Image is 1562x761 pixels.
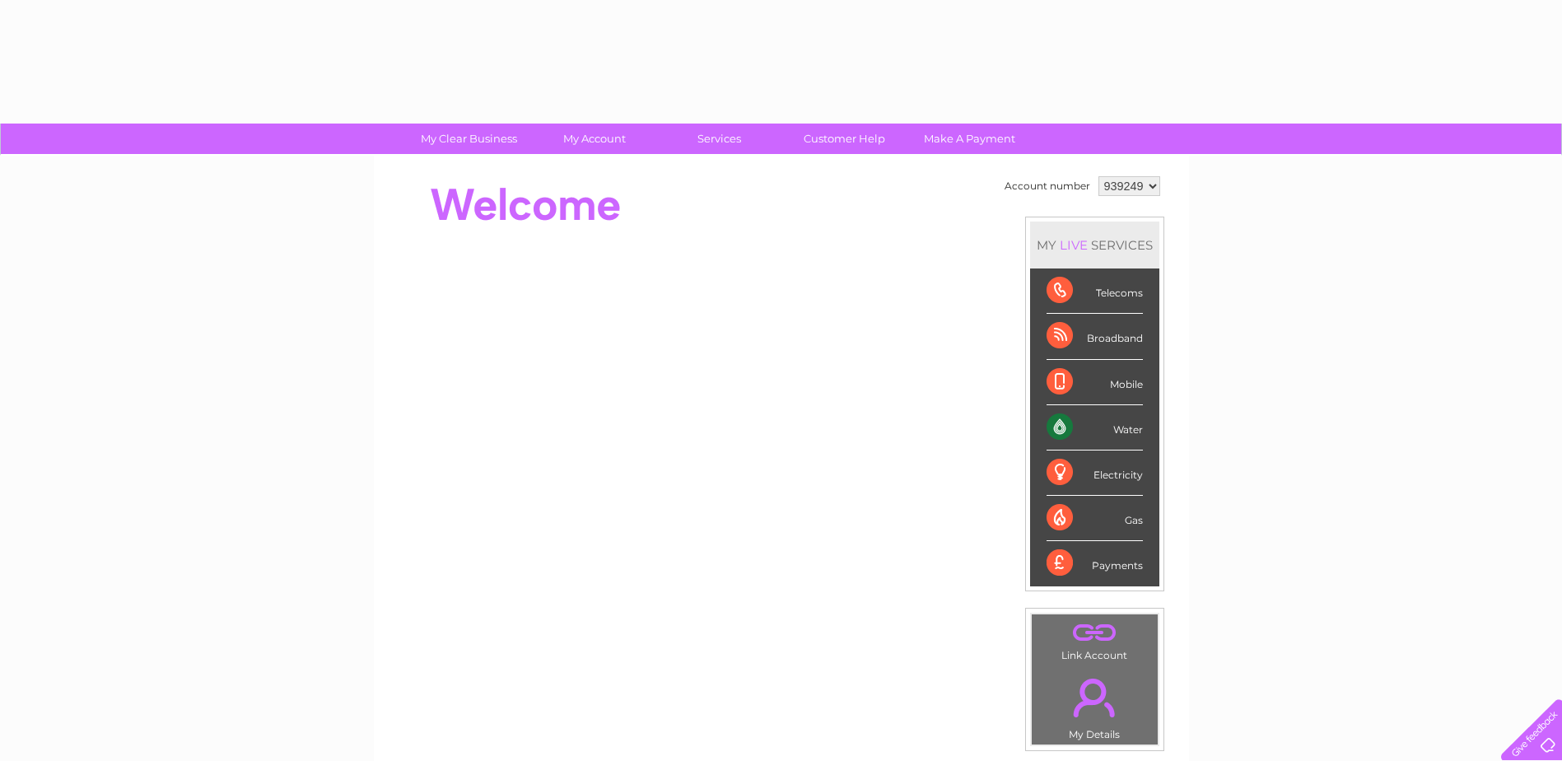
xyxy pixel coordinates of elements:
[1047,314,1143,359] div: Broadband
[651,124,787,154] a: Services
[1030,222,1159,268] div: MY SERVICES
[902,124,1037,154] a: Make A Payment
[1047,496,1143,541] div: Gas
[401,124,537,154] a: My Clear Business
[1036,669,1154,726] a: .
[526,124,662,154] a: My Account
[1036,619,1154,647] a: .
[1047,360,1143,405] div: Mobile
[1031,665,1159,745] td: My Details
[1047,451,1143,496] div: Electricity
[1047,268,1143,314] div: Telecoms
[776,124,912,154] a: Customer Help
[1056,237,1091,253] div: LIVE
[1047,541,1143,586] div: Payments
[1000,172,1094,200] td: Account number
[1031,614,1159,665] td: Link Account
[1047,405,1143,451] div: Water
